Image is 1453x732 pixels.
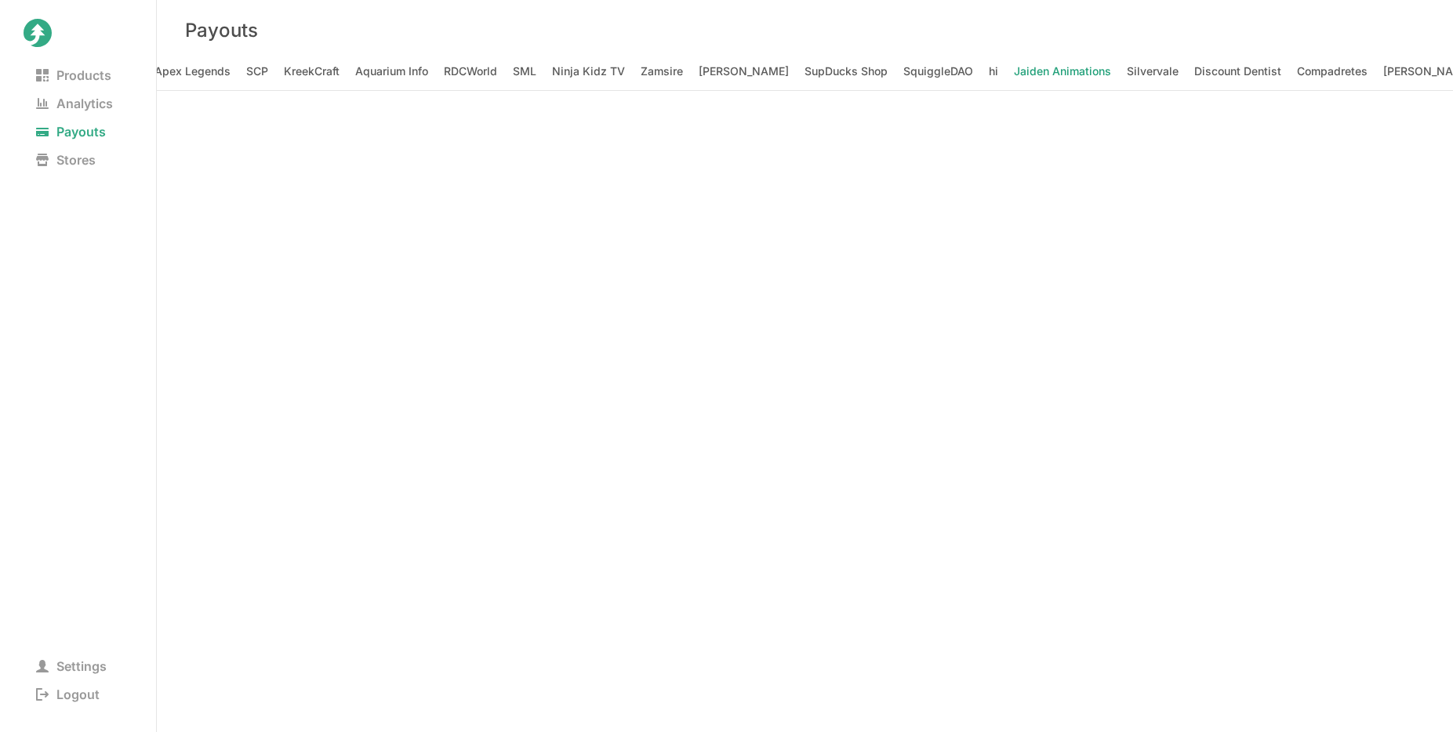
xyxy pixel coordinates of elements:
span: Silvervale [1127,60,1179,82]
span: Payouts [24,121,118,143]
span: Settings [24,655,119,677]
span: SupDucks Shop [805,60,888,82]
span: [PERSON_NAME] [699,60,789,82]
span: SML [513,60,536,82]
span: RDCWorld [444,60,497,82]
span: Discount Dentist [1194,60,1281,82]
span: Products [24,64,124,86]
span: Aquarium Info [355,60,428,82]
span: hi [989,60,998,82]
span: Logout [24,683,112,705]
span: Stores [24,149,108,171]
span: Compadretes [1297,60,1368,82]
span: SCP [246,60,268,82]
span: SquiggleDAO [903,60,973,82]
span: Analytics [24,92,125,114]
span: KreekCraft [284,60,340,82]
span: Jaiden Animations [1014,60,1111,82]
span: Zamsire [641,60,683,82]
h3: Payouts [185,19,258,42]
span: Ninja Kidz TV [552,60,625,82]
span: Apex Legends [154,60,231,82]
